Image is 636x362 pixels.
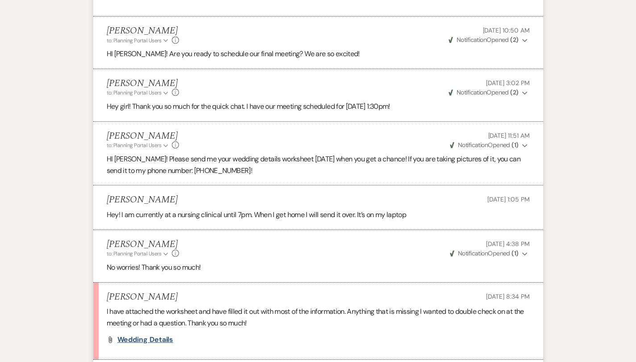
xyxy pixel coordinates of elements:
span: Notification [458,141,488,149]
span: Wedding Details [117,335,174,344]
button: NotificationOpened (1) [449,249,530,258]
span: [DATE] 8:34 PM [486,292,529,300]
h5: [PERSON_NAME] [107,292,178,303]
button: NotificationOpened (1) [449,140,530,150]
span: Opened [450,249,519,257]
strong: ( 2 ) [510,88,518,96]
span: Notification [457,36,486,44]
strong: ( 1 ) [511,249,518,257]
span: Opened [449,36,519,44]
strong: ( 1 ) [511,141,518,149]
button: to: Planning Portal Users [107,37,170,45]
h5: [PERSON_NAME] [107,239,179,250]
span: to: Planning Portal Users [107,89,162,96]
p: I have attached the worksheet and have filled it out with most of the information. Anything that ... [107,306,530,329]
p: HI [PERSON_NAME]! Please send me your wedding details worksheet [DATE] when you get a chance! If ... [107,153,530,176]
strong: ( 2 ) [510,36,518,44]
span: [DATE] 1:05 PM [487,195,529,203]
button: to: Planning Portal Users [107,141,170,149]
span: Opened [450,141,519,149]
span: Opened [449,88,519,96]
h5: [PERSON_NAME] [107,131,179,142]
button: NotificationOpened (2) [447,35,530,45]
span: [DATE] 4:38 PM [486,240,529,248]
button: to: Planning Portal Users [107,89,170,97]
button: NotificationOpened (2) [447,88,530,97]
p: Hey girl! Thank you so much for the quick chat. I have our meeting scheduled for [DATE] 1:30pm! [107,101,530,112]
p: No worries! Thank you so much! [107,262,530,273]
span: [DATE] 10:50 AM [483,26,530,34]
span: Notification [457,88,486,96]
span: Notification [458,249,488,257]
span: to: Planning Portal Users [107,250,162,257]
h5: [PERSON_NAME] [107,25,179,37]
span: to: Planning Portal Users [107,142,162,149]
h5: [PERSON_NAME] [107,194,178,206]
h5: [PERSON_NAME] [107,78,179,89]
button: to: Planning Portal Users [107,250,170,258]
span: [DATE] 3:02 PM [486,79,529,87]
p: HI [PERSON_NAME]! Are you ready to schedule our final meeting? We are so excited! [107,48,530,60]
a: Wedding Details [117,336,174,343]
p: Hey! I am currently at a nursing clinical until 7pm. When I get home I will send it over. It’s on... [107,209,530,221]
span: to: Planning Portal Users [107,37,162,44]
span: [DATE] 11:51 AM [488,132,530,140]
